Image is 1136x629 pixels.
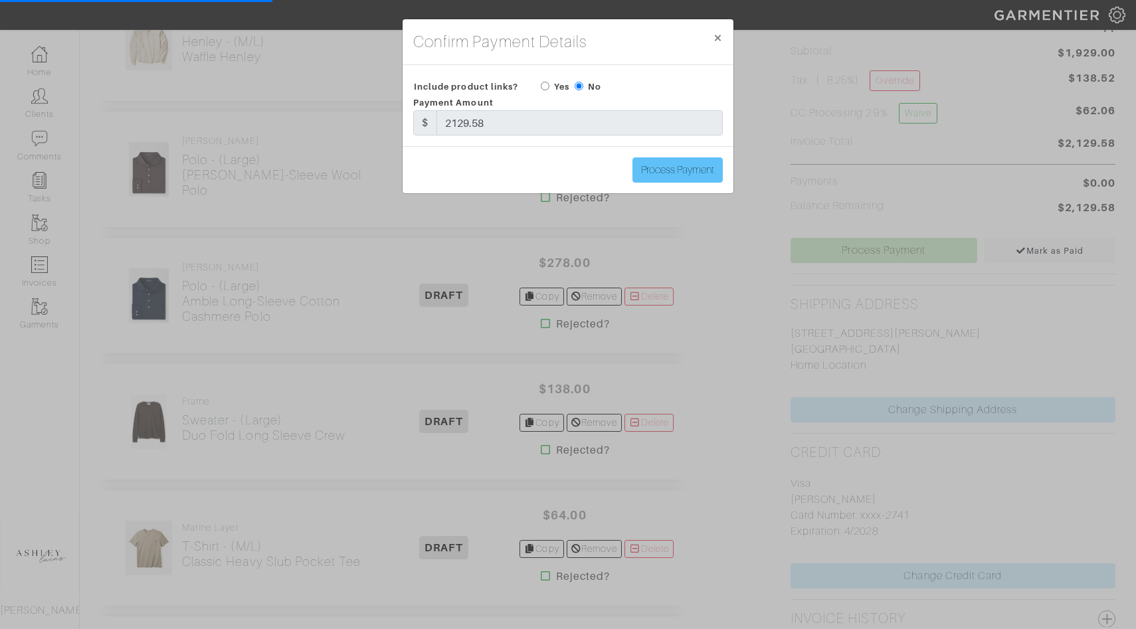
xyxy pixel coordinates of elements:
[554,80,569,93] label: Yes
[413,98,494,108] span: Payment Amount
[414,77,518,96] span: Include product links?
[632,157,723,183] input: Process Payment
[413,30,587,54] h4: Confirm Payment Details
[413,110,437,135] div: $
[588,80,601,93] label: No
[713,29,723,46] span: ×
